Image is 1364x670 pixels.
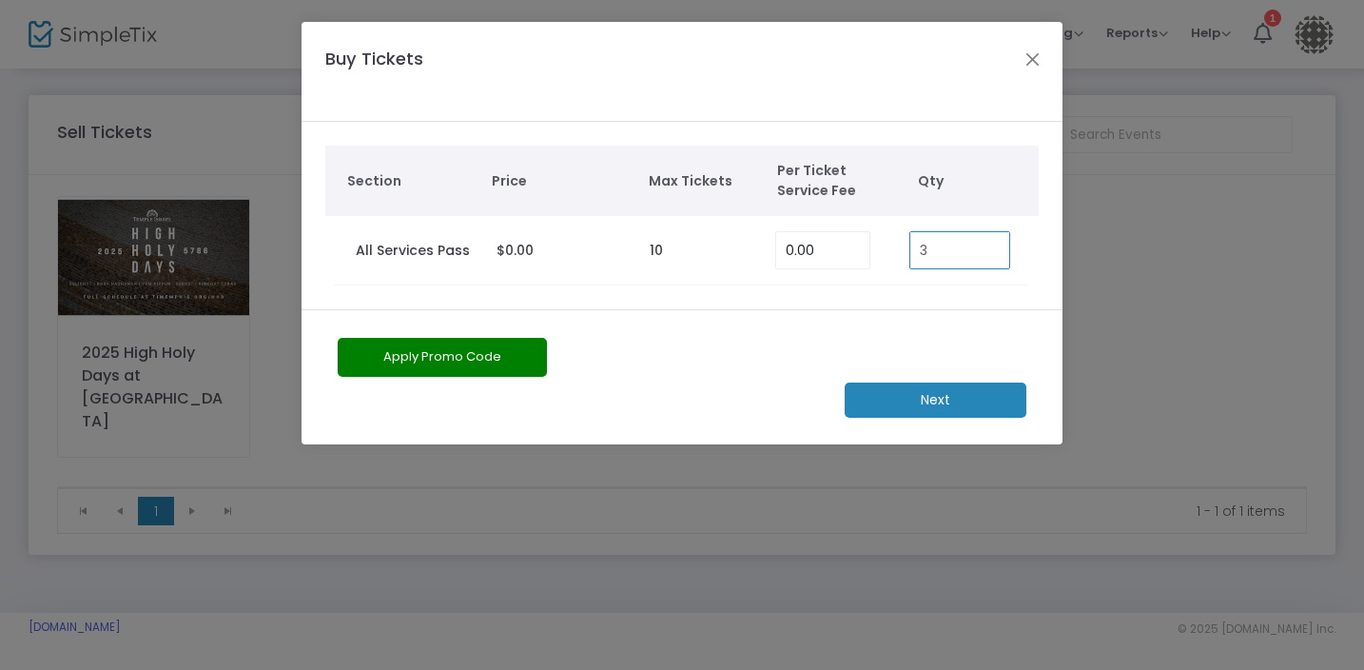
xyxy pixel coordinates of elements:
span: $0.00 [497,241,534,260]
input: Qty [910,232,1009,268]
label: All Services Pass [356,241,470,261]
button: Close [1021,47,1045,71]
m-button: Next [845,383,1026,418]
span: Price [492,171,630,191]
h4: Buy Tickets [316,46,495,98]
span: Max Tickets [649,171,758,191]
button: Apply Promo Code [338,338,547,377]
span: Qty [918,171,1030,191]
span: Per Ticket Service Fee [777,161,887,201]
input: Enter Service Fee [776,232,869,268]
span: Section [347,171,474,191]
label: 10 [650,241,663,261]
